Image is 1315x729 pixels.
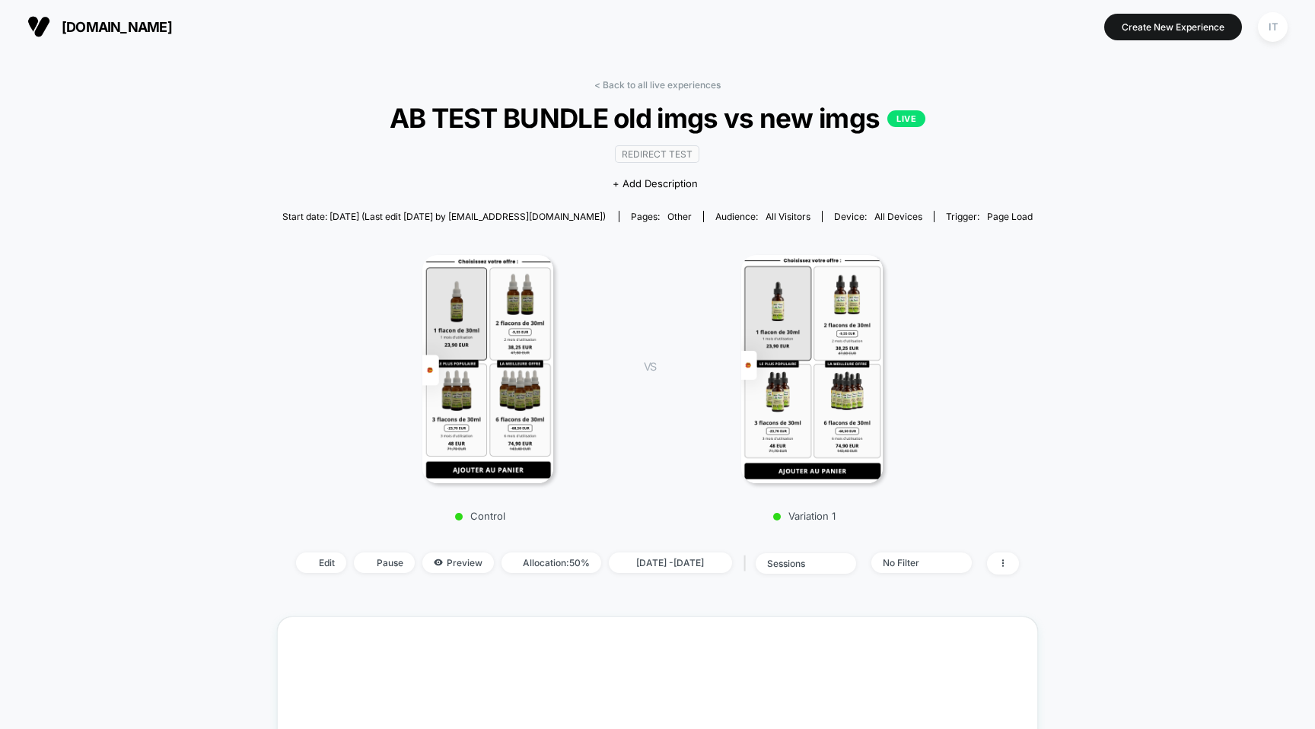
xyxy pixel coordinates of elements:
p: Variation 1 [671,510,938,522]
span: AB TEST BUNDLE old imgs vs new imgs [320,102,995,134]
div: Pages: [631,211,692,222]
span: All Visitors [766,211,810,222]
span: + Add Description [613,177,698,192]
span: Allocation: 50% [501,552,601,573]
p: LIVE [887,110,925,127]
span: Page Load [987,211,1033,222]
button: IT [1253,11,1292,43]
span: VS [644,360,656,373]
img: Control main [422,255,554,483]
span: Edit [296,552,346,573]
div: Trigger: [946,211,1033,222]
div: IT [1258,12,1288,42]
span: [DOMAIN_NAME] [62,19,172,35]
div: sessions [767,558,828,569]
img: Variation 1 main [741,255,883,483]
span: Device: [822,211,934,222]
button: Create New Experience [1104,14,1242,40]
div: Audience: [715,211,810,222]
div: No Filter [883,557,944,568]
p: Control [347,510,613,522]
span: | [740,552,756,575]
span: Preview [422,552,494,573]
span: Redirect Test [615,145,699,163]
a: < Back to all live experiences [594,79,721,91]
button: [DOMAIN_NAME] [23,14,177,39]
span: [DATE] - [DATE] [609,552,732,573]
img: Visually logo [27,15,50,38]
span: Start date: [DATE] (Last edit [DATE] by [EMAIL_ADDRESS][DOMAIN_NAME]) [282,211,606,222]
span: all devices [874,211,922,222]
span: Pause [354,552,415,573]
span: other [667,211,692,222]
